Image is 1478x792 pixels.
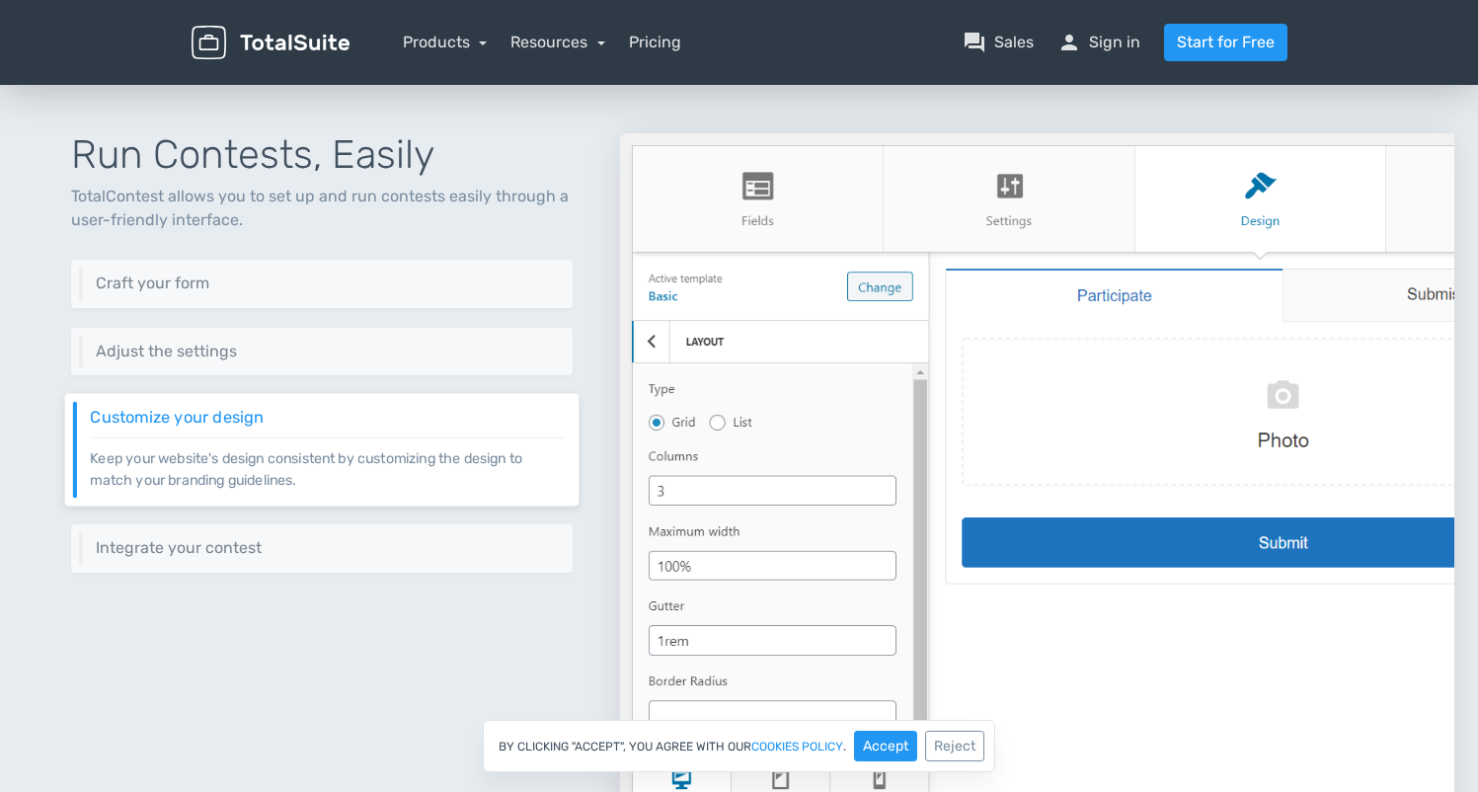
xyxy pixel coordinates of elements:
h6: Integrate your contest [96,539,558,557]
p: TotalContest allows you to set up and run contests easily through a user-friendly interface. [71,185,573,232]
span: question_answer [963,31,986,54]
h6: Craft your form [96,275,558,292]
a: cookies policy [751,741,843,752]
a: Products [403,33,488,51]
span: person [1057,31,1081,54]
button: Accept [854,731,917,761]
a: Resources [510,33,605,51]
h1: Run Contests, Easily [71,133,573,177]
img: TotalSuite for WordPress [192,26,350,60]
p: Integrate your contest easily using different methods including shortcodes, embed code, REST API ... [96,557,558,558]
button: Reject [925,731,984,761]
a: Pricing [629,31,681,54]
p: Craft your own submission form using 10+ different types of fields. [96,292,558,293]
a: question_answerSales [963,31,1034,54]
h6: Customize your design [90,409,563,427]
p: Adjust your contest's behavior through a rich set of settings and options. [96,359,558,360]
h6: Adjust the settings [96,343,558,360]
a: personSign in [1057,31,1140,54]
div: By clicking "Accept", you agree with our . [483,720,995,772]
p: Keep your website's design consistent by customizing the design to match your branding guidelines. [90,437,563,491]
a: Start for Free [1164,24,1287,61]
